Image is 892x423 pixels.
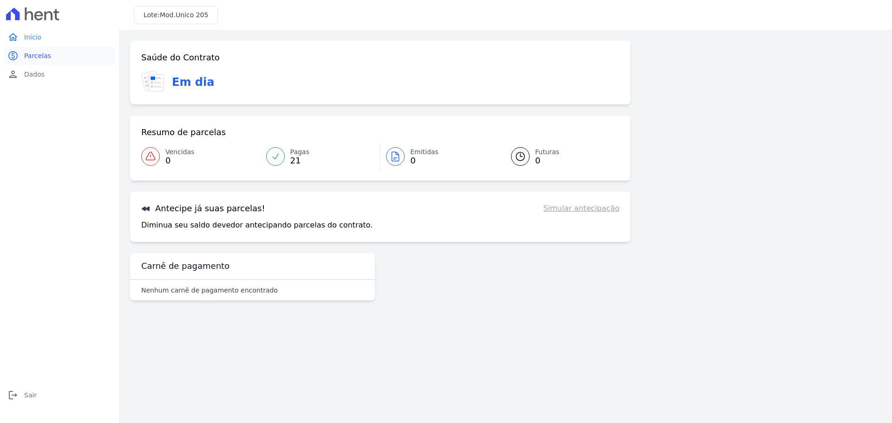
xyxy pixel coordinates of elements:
[380,143,500,169] a: Emitidas 0
[165,147,194,157] span: Vencidas
[535,147,559,157] span: Futuras
[24,70,45,79] span: Dados
[141,260,230,272] h3: Carnê de pagamento
[141,286,278,295] p: Nenhum carnê de pagamento encontrado
[7,50,19,61] i: paid
[141,127,226,138] h3: Resumo de parcelas
[500,143,620,169] a: Futuras 0
[144,10,208,20] h3: Lote:
[7,390,19,401] i: logout
[160,11,208,19] span: Mod.Unico 205
[7,32,19,43] i: home
[535,157,559,164] span: 0
[261,143,380,169] a: Pagas 21
[410,147,439,157] span: Emitidas
[410,157,439,164] span: 0
[172,74,214,91] h3: Em dia
[24,51,51,60] span: Parcelas
[165,157,194,164] span: 0
[4,65,115,84] a: personDados
[24,33,41,42] span: Início
[141,203,265,214] h3: Antecipe já suas parcelas!
[543,203,619,214] a: Simular antecipação
[7,69,19,80] i: person
[290,157,309,164] span: 21
[24,390,37,400] span: Sair
[141,220,373,231] p: Diminua seu saldo devedor antecipando parcelas do contrato.
[4,46,115,65] a: paidParcelas
[290,147,309,157] span: Pagas
[4,28,115,46] a: homeInício
[141,143,261,169] a: Vencidas 0
[4,386,115,404] a: logoutSair
[141,52,220,63] h3: Saúde do Contrato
